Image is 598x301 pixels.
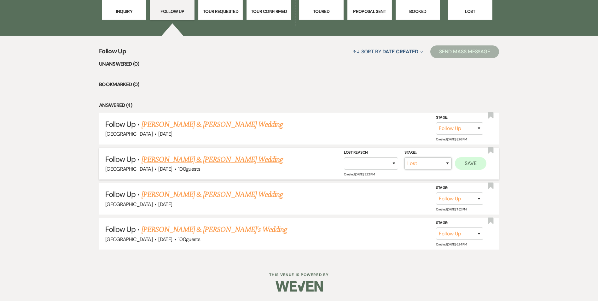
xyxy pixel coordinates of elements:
[158,236,172,243] span: [DATE]
[344,172,374,176] span: Created: [DATE] 3:32 PM
[99,60,499,68] li: Unanswered (0)
[436,137,467,141] span: Created: [DATE] 8:26 PM
[351,8,388,15] p: Proposal Sent
[142,189,283,200] a: [PERSON_NAME] & [PERSON_NAME] Wedding
[178,236,200,243] span: 100 guests
[105,224,136,234] span: Follow Up
[344,149,398,156] label: Lost Reason
[404,149,452,156] label: Stage:
[99,80,499,89] li: Bookmarked (0)
[158,131,172,137] span: [DATE]
[400,8,436,15] p: Booked
[105,201,153,208] span: [GEOGRAPHIC_DATA]
[142,119,283,130] a: [PERSON_NAME] & [PERSON_NAME] Wedding
[154,8,190,15] p: Follow Up
[99,46,126,60] span: Follow Up
[178,166,200,172] span: 100 guests
[105,166,153,172] span: [GEOGRAPHIC_DATA]
[436,114,483,121] label: Stage:
[105,131,153,137] span: [GEOGRAPHIC_DATA]
[436,207,466,211] span: Created: [DATE] 11:52 PM
[455,157,486,170] button: Save
[352,48,360,55] span: ↑↓
[382,48,418,55] span: Date Created
[142,154,283,165] a: [PERSON_NAME] & [PERSON_NAME] Wedding
[158,201,172,208] span: [DATE]
[251,8,287,15] p: Tour Confirmed
[105,236,153,243] span: [GEOGRAPHIC_DATA]
[202,8,239,15] p: Tour Requested
[106,8,142,15] p: Inquiry
[436,220,483,227] label: Stage:
[452,8,488,15] p: Lost
[105,154,136,164] span: Follow Up
[105,119,136,129] span: Follow Up
[105,189,136,199] span: Follow Up
[350,43,426,60] button: Sort By Date Created
[142,224,287,235] a: [PERSON_NAME] & [PERSON_NAME]'s Wedding
[436,184,483,191] label: Stage:
[158,166,172,172] span: [DATE]
[430,45,499,58] button: Send Mass Message
[303,8,340,15] p: Toured
[99,101,499,109] li: Answered (4)
[276,275,323,297] img: Weven Logo
[436,242,467,246] span: Created: [DATE] 6:34 PM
